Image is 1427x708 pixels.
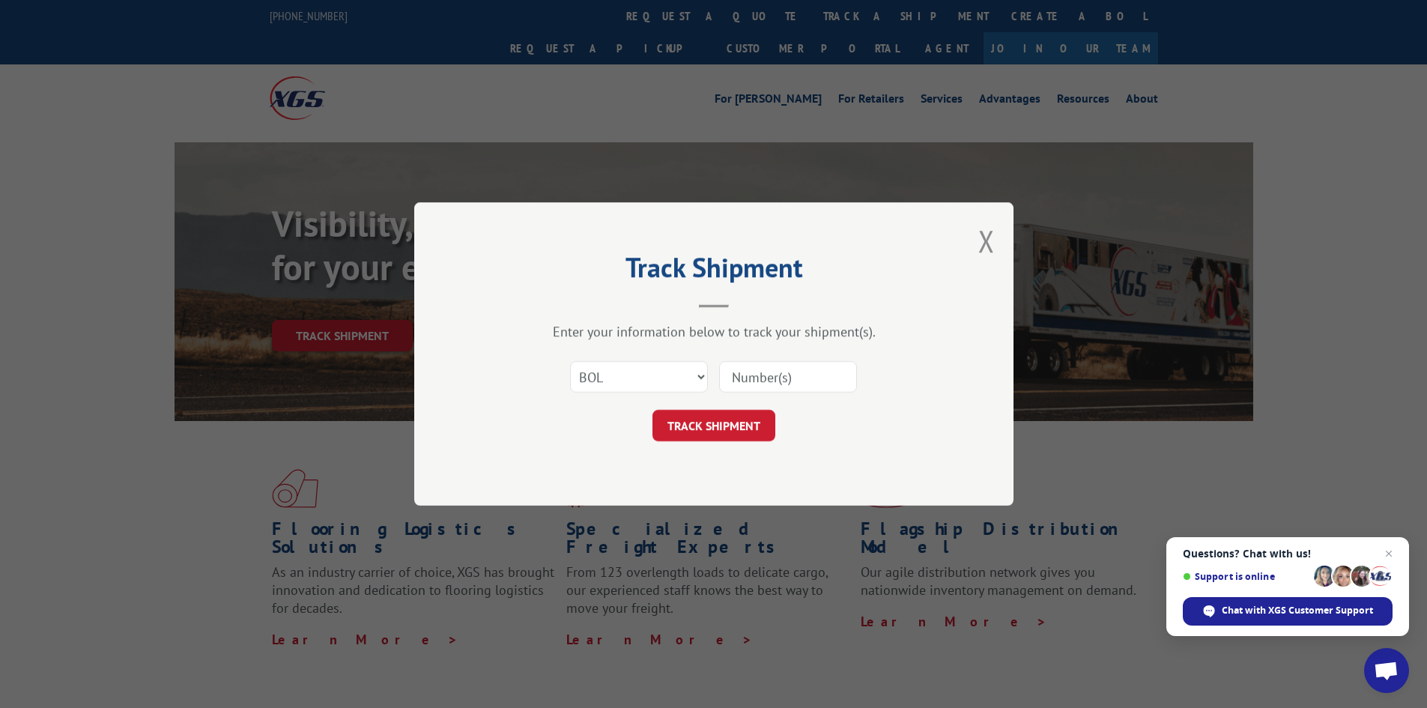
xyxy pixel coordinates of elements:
[1380,545,1398,563] span: Close chat
[652,410,775,441] button: TRACK SHIPMENT
[1364,648,1409,693] div: Open chat
[978,221,995,261] button: Close modal
[489,323,939,340] div: Enter your information below to track your shipment(s).
[1183,571,1309,582] span: Support is online
[489,257,939,285] h2: Track Shipment
[719,361,857,393] input: Number(s)
[1222,604,1373,617] span: Chat with XGS Customer Support
[1183,597,1393,626] div: Chat with XGS Customer Support
[1183,548,1393,560] span: Questions? Chat with us!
